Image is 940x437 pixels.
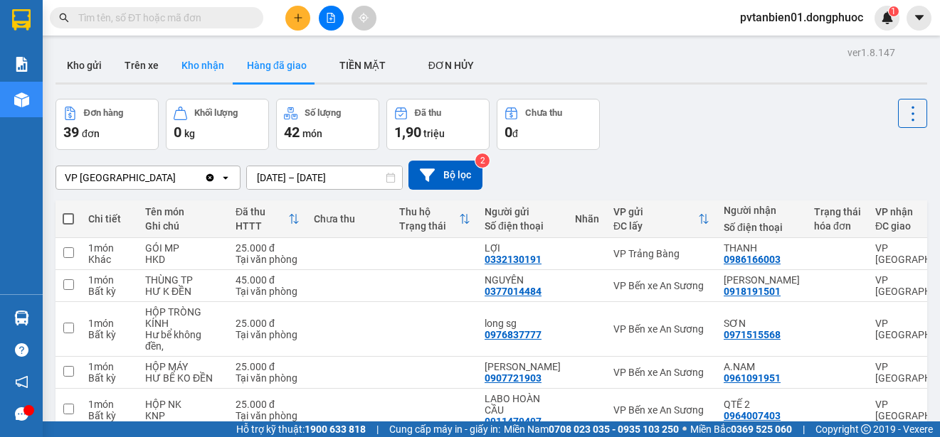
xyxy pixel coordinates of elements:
[352,6,376,31] button: aim
[145,274,221,286] div: THÙNG TP
[293,13,303,23] span: plus
[305,108,341,118] div: Số lượng
[399,220,459,232] div: Trạng thái
[113,48,170,82] button: Trên xe
[145,242,221,254] div: GÓI MP
[724,410,781,421] div: 0964007403
[475,153,490,168] sup: 2
[14,92,29,107] img: warehouse-icon
[285,6,310,31] button: plus
[485,206,561,217] div: Người gửi
[63,124,79,141] span: 39
[174,124,181,141] span: 0
[59,13,69,23] span: search
[145,329,221,352] div: Hư bể không đền,
[399,206,459,217] div: Thu hộ
[814,220,861,232] div: hóa đơn
[314,213,385,225] div: Chưa thu
[485,329,542,340] div: 0976837777
[724,399,800,410] div: QTẾ 2
[204,172,216,183] svg: Clear value
[65,171,176,185] div: VP [GEOGRAPHIC_DATA]
[485,274,561,286] div: NGUYÊN
[145,286,221,297] div: HƯ K ĐỀN
[891,6,896,16] span: 1
[145,220,221,232] div: Ghi chú
[423,128,445,139] span: triệu
[724,361,800,372] div: A.NAM
[236,361,300,372] div: 25.000 đ
[485,286,542,297] div: 0377014484
[724,329,781,340] div: 0971515568
[145,361,221,372] div: HỘP MÁY
[236,206,288,217] div: Đã thu
[485,242,561,254] div: LỢI
[613,367,709,378] div: VP Bến xe An Sương
[814,206,861,217] div: Trạng thái
[504,421,679,437] span: Miền Nam
[724,318,800,329] div: SƠN
[724,254,781,265] div: 0986166003
[15,375,28,389] span: notification
[56,99,159,150] button: Đơn hàng39đơn
[145,399,221,410] div: HỘP NK
[236,220,288,232] div: HTTT
[339,60,386,71] span: TIỀN MẶT
[575,213,599,225] div: Nhãn
[485,393,561,416] div: LABO HOÀN CẦU
[177,171,179,185] input: Selected VP Tân Biên.
[14,311,29,325] img: warehouse-icon
[613,220,698,232] div: ĐC lấy
[505,124,512,141] span: 0
[690,421,792,437] span: Miền Bắc
[276,99,379,150] button: Số lượng42món
[88,242,131,254] div: 1 món
[803,421,805,437] span: |
[731,423,792,435] strong: 0369 525 060
[236,421,366,437] span: Hỗ trợ kỹ thuật:
[84,108,123,118] div: Đơn hàng
[907,6,931,31] button: caret-down
[88,399,131,410] div: 1 món
[88,318,131,329] div: 1 món
[889,6,899,16] sup: 1
[236,242,300,254] div: 25.000 đ
[88,372,131,384] div: Bất kỳ
[913,11,926,24] span: caret-down
[236,318,300,329] div: 25.000 đ
[236,286,300,297] div: Tại văn phòng
[606,200,717,238] th: Toggle SortBy
[170,48,236,82] button: Kho nhận
[145,306,221,329] div: HỘP TRÒNG KÍNH
[88,410,131,421] div: Bất kỳ
[415,108,441,118] div: Đã thu
[724,372,781,384] div: 0961091951
[88,254,131,265] div: Khác
[376,421,379,437] span: |
[724,286,781,297] div: 0918191501
[847,45,895,60] div: ver 1.8.147
[145,206,221,217] div: Tên món
[326,13,336,23] span: file-add
[236,254,300,265] div: Tại văn phòng
[525,108,562,118] div: Chưa thu
[485,220,561,232] div: Số điện thoại
[386,99,490,150] button: Đã thu1,90 triệu
[861,424,871,434] span: copyright
[613,323,709,335] div: VP Bến xe An Sương
[613,206,698,217] div: VP gửi
[359,13,369,23] span: aim
[485,318,561,329] div: long sg
[194,108,238,118] div: Khối lượng
[145,254,221,265] div: HKD
[220,172,231,183] svg: open
[485,254,542,265] div: 0332130191
[428,60,474,71] span: ĐƠN HỦY
[88,286,131,297] div: Bất kỳ
[485,372,542,384] div: 0907721903
[145,410,221,421] div: KNP
[408,161,482,190] button: Bộ lọc
[305,423,366,435] strong: 1900 633 818
[613,248,709,259] div: VP Trảng Bàng
[14,57,29,72] img: solution-icon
